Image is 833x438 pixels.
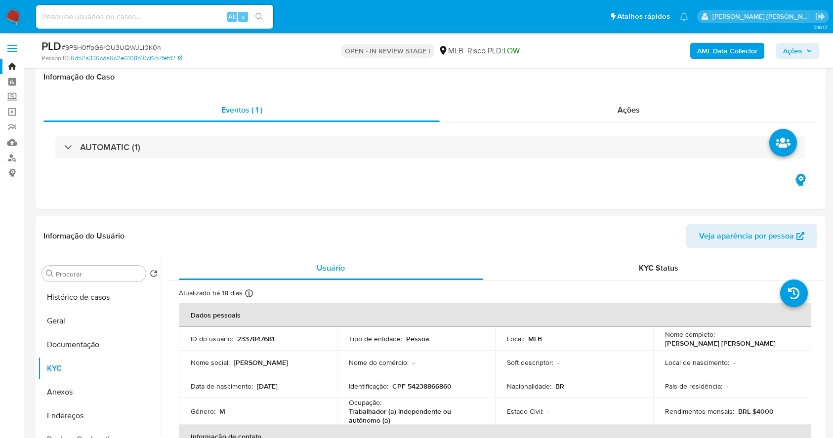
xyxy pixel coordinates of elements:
[191,407,215,416] p: Gênero :
[55,136,805,159] div: AUTOMATIC (1)
[191,382,253,391] p: Data de nascimento :
[38,357,162,380] button: KYC
[639,262,678,274] span: KYC Status
[42,54,69,63] b: Person ID
[242,12,245,21] span: s
[317,262,345,274] span: Usuário
[38,380,162,404] button: Anexos
[191,334,233,343] p: ID do usuário :
[617,11,670,22] span: Atalhos rápidos
[438,45,463,56] div: MLB
[507,382,551,391] p: Nacionalidade :
[237,334,274,343] p: 2337847681
[349,398,381,407] p: Ocupação :
[349,334,402,343] p: Tipo de entidade :
[150,270,158,280] button: Retornar ao pedido padrão
[503,45,520,56] span: LOW
[665,407,734,416] p: Rendimentos mensais :
[406,334,429,343] p: Pessoa
[36,10,273,23] input: Pesquise usuários ou casos...
[686,224,817,248] button: Veja aparência por pessoa
[738,407,774,416] p: BRL $4000
[392,382,452,391] p: CPF 54238866860
[43,231,125,241] h1: Informação do Usuário
[38,309,162,333] button: Geral
[56,270,142,279] input: Procurar
[665,339,776,348] p: [PERSON_NAME] [PERSON_NAME]
[507,358,553,367] p: Soft descriptor :
[71,54,182,63] a: 6db2a336cda6c2e0108b10cf6b7fefd2
[38,285,162,309] button: Histórico de casos
[618,104,640,116] span: Ações
[528,334,542,343] p: MLB
[61,42,161,52] span: # 9PSH0ffpG6rOU3UQWJLI0K0h
[249,10,269,24] button: search-icon
[341,44,434,58] p: OPEN - IN REVIEW STAGE I
[228,12,236,21] span: Alt
[191,358,230,367] p: Nome social :
[776,43,819,59] button: Ações
[726,382,728,391] p: -
[349,407,479,425] p: Trabalhador (a) independente ou autônomo (a)
[413,358,415,367] p: -
[179,303,811,327] th: Dados pessoais
[815,11,826,22] a: Sair
[179,288,243,298] p: Atualizado há 18 dias
[257,382,278,391] p: [DATE]
[690,43,764,59] button: AML Data Collector
[665,382,722,391] p: País de residência :
[783,43,802,59] span: Ações
[43,72,817,82] h1: Informação do Caso
[80,142,140,153] h3: AUTOMATIC (1)
[555,382,564,391] p: BR
[467,45,520,56] span: Risco PLD:
[42,38,61,54] b: PLD
[680,12,688,21] a: Notificações
[349,382,388,391] p: Identificação :
[557,358,559,367] p: -
[712,12,812,21] p: carla.siqueira@mercadolivre.com
[699,224,794,248] span: Veja aparência por pessoa
[665,330,715,339] p: Nome completo :
[234,358,288,367] p: [PERSON_NAME]
[507,407,543,416] p: Estado Civil :
[733,358,735,367] p: -
[38,404,162,428] button: Endereços
[665,358,729,367] p: Local de nascimento :
[547,407,549,416] p: -
[221,104,262,116] span: Eventos ( 1 )
[219,407,225,416] p: M
[697,43,757,59] b: AML Data Collector
[38,333,162,357] button: Documentação
[349,358,409,367] p: Nome do comércio :
[507,334,524,343] p: Local :
[46,270,54,278] button: Procurar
